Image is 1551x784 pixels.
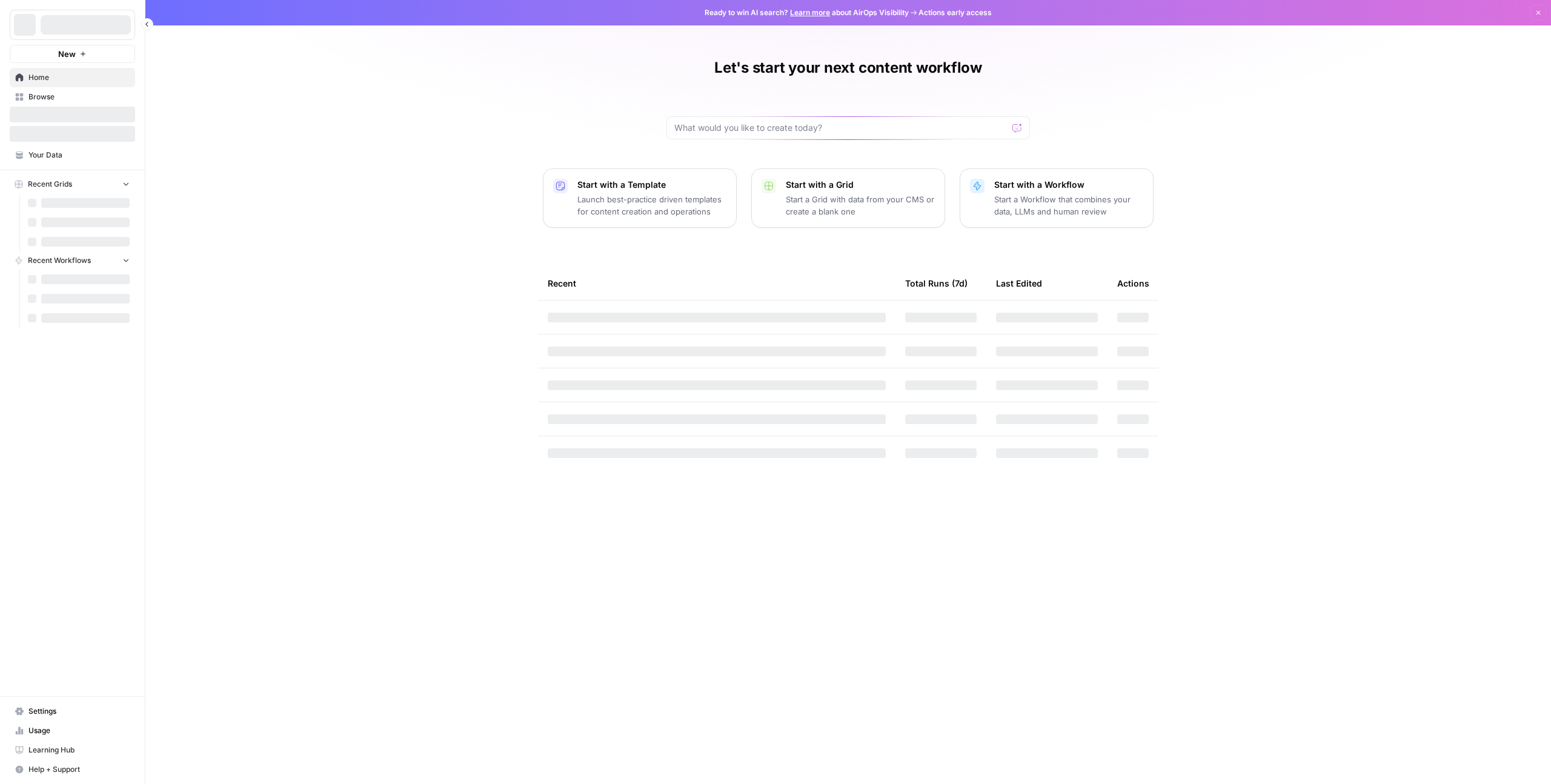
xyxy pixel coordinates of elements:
[10,760,135,779] button: Help + Support
[28,764,130,775] span: Help + Support
[10,145,135,165] a: Your Data
[10,702,135,721] a: Settings
[786,193,935,218] p: Start a Grid with data from your CMS or create a blank one
[714,58,982,78] h1: Let's start your next content workflow
[58,48,76,60] span: New
[960,168,1154,228] button: Start with a WorkflowStart a Workflow that combines your data, LLMs and human review
[705,7,909,18] span: Ready to win AI search? about AirOps Visibility
[918,7,992,18] span: Actions early access
[674,122,1008,134] input: What would you like to create today?
[28,706,130,717] span: Settings
[28,725,130,736] span: Usage
[28,745,130,756] span: Learning Hub
[28,179,72,190] span: Recent Grids
[905,267,968,300] div: Total Runs (7d)
[28,91,130,102] span: Browse
[543,168,737,228] button: Start with a TemplateLaunch best-practice driven templates for content creation and operations
[996,267,1042,300] div: Last Edited
[790,8,830,17] a: Learn more
[10,251,135,270] button: Recent Workflows
[994,193,1143,218] p: Start a Workflow that combines your data, LLMs and human review
[10,721,135,740] a: Usage
[10,740,135,760] a: Learning Hub
[577,179,726,191] p: Start with a Template
[1117,267,1149,300] div: Actions
[994,179,1143,191] p: Start with a Workflow
[786,179,935,191] p: Start with a Grid
[10,68,135,87] a: Home
[10,45,135,63] button: New
[28,255,91,266] span: Recent Workflows
[10,175,135,193] button: Recent Grids
[751,168,945,228] button: Start with a GridStart a Grid with data from your CMS or create a blank one
[10,87,135,107] a: Browse
[28,150,130,161] span: Your Data
[548,267,886,300] div: Recent
[28,72,130,83] span: Home
[577,193,726,218] p: Launch best-practice driven templates for content creation and operations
